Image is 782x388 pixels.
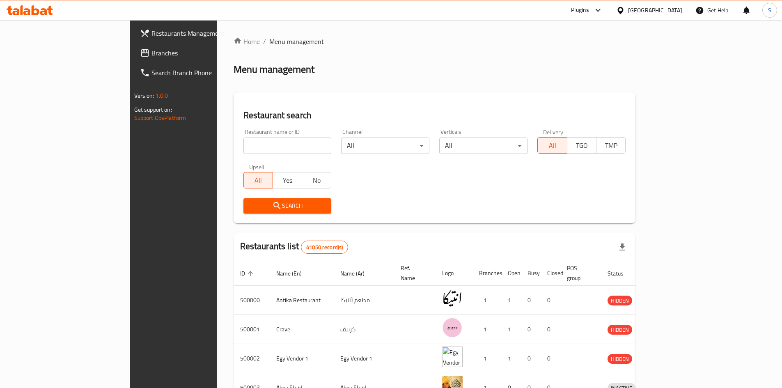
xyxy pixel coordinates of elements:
span: Status [608,269,634,278]
span: Branches [151,48,254,58]
span: S [768,6,771,15]
span: Restaurants Management [151,28,254,38]
span: TGO [571,140,593,152]
div: Total records count [301,241,348,254]
div: All [341,138,429,154]
td: Antika Restaurant [270,286,334,315]
td: 1 [472,344,501,373]
th: Closed [541,261,560,286]
td: 1 [501,286,521,315]
a: Restaurants Management [133,23,261,43]
th: Logo [436,261,472,286]
td: مطعم أنتيكا [334,286,394,315]
td: Egy Vendor 1 [334,344,394,373]
span: POS group [567,263,591,283]
td: 1 [472,286,501,315]
span: Version: [134,90,154,101]
span: Name (Ar) [340,269,375,278]
span: Search Branch Phone [151,68,254,78]
span: All [247,174,270,186]
label: Upsell [249,164,264,170]
th: Branches [472,261,501,286]
li: / [263,37,266,46]
td: 0 [521,286,541,315]
img: Egy Vendor 1 [442,347,463,367]
td: 1 [501,344,521,373]
span: Search [250,201,325,211]
a: Search Branch Phone [133,63,261,83]
td: 0 [521,315,541,344]
div: Plugins [571,5,589,15]
span: HIDDEN [608,354,632,364]
h2: Restaurants list [240,240,349,254]
h2: Restaurant search [243,109,626,122]
th: Busy [521,261,541,286]
span: Menu management [269,37,324,46]
td: 1 [472,315,501,344]
span: 41050 record(s) [301,243,348,251]
button: No [302,172,331,188]
td: 0 [541,286,560,315]
td: 1 [501,315,521,344]
h2: Menu management [234,63,314,76]
button: TGO [567,137,596,154]
nav: breadcrumb [234,37,636,46]
div: [GEOGRAPHIC_DATA] [628,6,682,15]
a: Support.OpsPlatform [134,112,186,123]
a: Branches [133,43,261,63]
td: كرييف [334,315,394,344]
span: All [541,140,564,152]
button: All [243,172,273,188]
td: Crave [270,315,334,344]
span: ID [240,269,256,278]
th: Open [501,261,521,286]
label: Delivery [543,129,564,135]
td: 0 [541,344,560,373]
button: TMP [596,137,626,154]
span: Get support on: [134,104,172,115]
span: Yes [276,174,299,186]
td: Egy Vendor 1 [270,344,334,373]
button: All [537,137,567,154]
td: 0 [541,315,560,344]
img: Crave [442,317,463,338]
span: Name (En) [276,269,312,278]
img: Antika Restaurant [442,288,463,309]
td: 0 [521,344,541,373]
button: Search [243,198,332,214]
div: Export file [612,237,632,257]
input: Search for restaurant name or ID.. [243,138,332,154]
span: Ref. Name [401,263,426,283]
span: HIDDEN [608,296,632,305]
button: Yes [273,172,302,188]
span: TMP [600,140,622,152]
span: 1.0.0 [156,90,168,101]
span: HIDDEN [608,325,632,335]
span: No [305,174,328,186]
div: All [439,138,527,154]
